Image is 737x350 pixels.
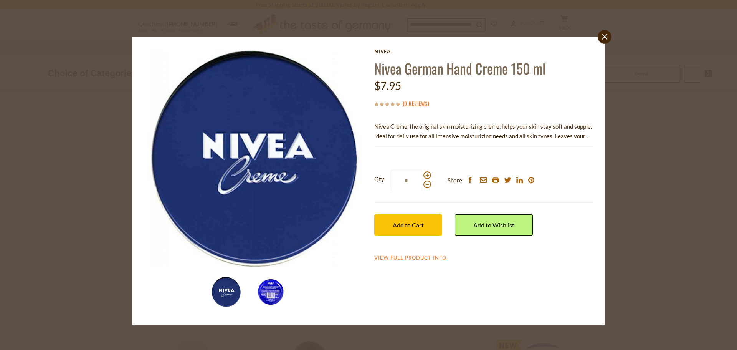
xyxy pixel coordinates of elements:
[448,176,464,185] span: Share:
[374,48,593,55] a: Nivea
[374,214,442,236] button: Add to Cart
[455,214,533,236] a: Add to Wishlist
[374,255,446,262] a: View Full Product Info
[393,221,424,229] span: Add to Cart
[403,100,429,107] span: ( )
[404,100,428,108] a: 0 Reviews
[374,79,401,92] span: $7.95
[211,277,241,307] img: Nivea German Hand Creme 150 ml
[374,174,386,184] strong: Qty:
[391,170,422,191] input: Qty:
[374,123,592,149] span: Nivea Creme, the original skin moisturizing creme, helps your skin stay soft and supple. Ideal fo...
[374,58,545,78] a: Nivea German Hand Creme 150 ml
[256,277,286,307] img: Nivea German Hand Creme 150 ml
[144,48,363,268] img: Nivea German Hand Creme 150 ml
